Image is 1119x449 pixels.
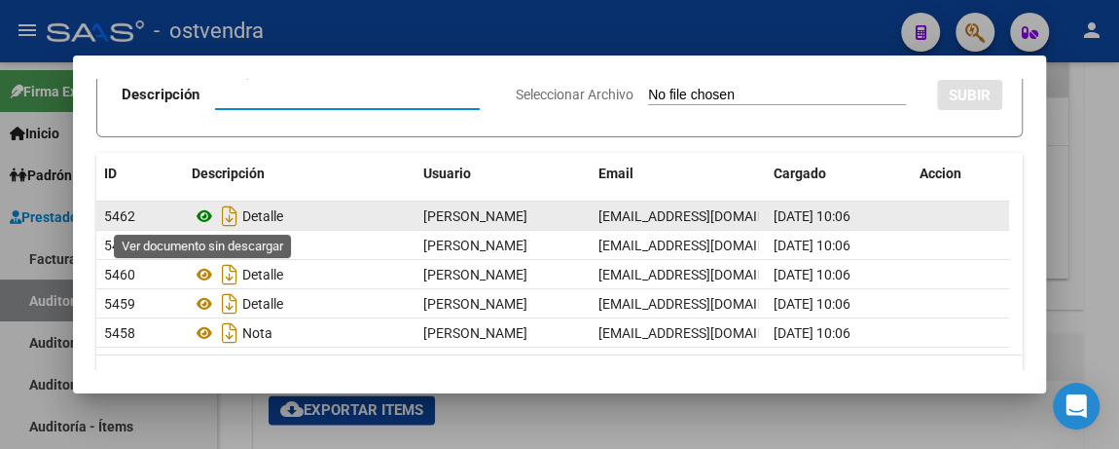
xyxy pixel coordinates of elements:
[192,318,408,349] div: Nota
[937,80,1002,110] button: SUBIR
[104,296,135,312] span: 5459
[598,296,814,312] span: [EMAIL_ADDRESS][DOMAIN_NAME]
[423,325,527,341] span: [PERSON_NAME]
[949,87,991,104] span: SUBIR
[774,208,850,224] span: [DATE] 10:06
[415,153,591,195] datatable-header-cell: Usuario
[598,267,814,282] span: [EMAIL_ADDRESS][DOMAIN_NAME]
[184,153,415,195] datatable-header-cell: Descripción
[774,238,850,253] span: [DATE] 10:06
[774,267,850,282] span: [DATE] 10:06
[912,153,1009,195] datatable-header-cell: Accion
[423,166,471,181] span: Usuario
[423,267,527,282] span: [PERSON_NAME]
[516,87,633,102] span: Seleccionar Archivo
[122,84,199,106] p: Descripción
[217,201,242,232] i: Descargar documento
[192,166,265,181] span: Descripción
[192,201,408,232] div: Detalle
[104,238,135,253] span: 5461
[104,325,135,341] span: 5458
[192,230,408,261] div: Detalle
[217,259,242,290] i: Descargar documento
[192,288,408,319] div: Detalle
[96,153,184,195] datatable-header-cell: ID
[598,238,814,253] span: [EMAIL_ADDRESS][DOMAIN_NAME]
[423,208,527,224] span: [PERSON_NAME]
[96,355,1023,404] div: 5 total
[774,325,850,341] span: [DATE] 10:06
[217,288,242,319] i: Descargar documento
[217,318,242,349] i: Descargar documento
[104,166,117,181] span: ID
[598,166,633,181] span: Email
[920,166,961,181] span: Accion
[423,238,527,253] span: [PERSON_NAME]
[598,325,814,341] span: [EMAIL_ADDRESS][DOMAIN_NAME]
[774,296,850,312] span: [DATE] 10:06
[104,267,135,282] span: 5460
[591,153,766,195] datatable-header-cell: Email
[423,296,527,312] span: [PERSON_NAME]
[766,153,912,195] datatable-header-cell: Cargado
[217,230,242,261] i: Descargar documento
[192,259,408,290] div: Detalle
[104,208,135,224] span: 5462
[598,208,814,224] span: [EMAIL_ADDRESS][DOMAIN_NAME]
[1053,383,1100,430] div: Open Intercom Messenger
[774,166,826,181] span: Cargado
